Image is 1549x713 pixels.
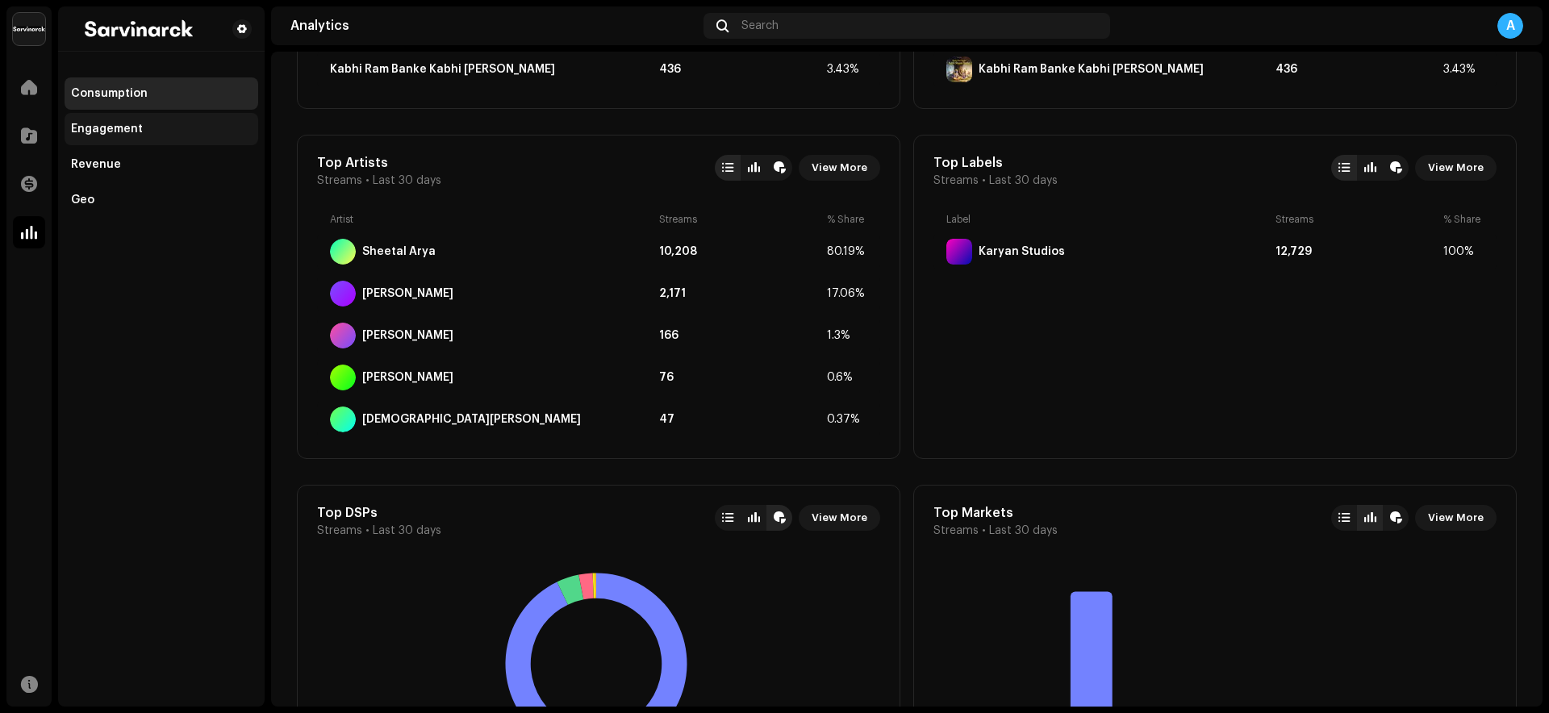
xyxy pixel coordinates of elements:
div: Kabhi Ram Banke Kabhi Shyam Banke [979,63,1204,76]
span: • [365,174,370,187]
div: 436 [659,63,820,76]
div: 0.6% [827,371,867,384]
span: View More [812,502,867,534]
div: 436 [1276,63,1437,76]
div: Top Markets [933,505,1058,521]
div: 17.06% [827,287,867,300]
re-m-nav-item: Engagement [65,113,258,145]
span: View More [1428,152,1484,184]
span: • [365,524,370,537]
img: ac24138c-4c14-4979-a5e2-e33bff931472 [71,19,207,39]
div: 12,729 [1276,245,1437,258]
div: Streams [1276,213,1437,226]
div: 80.19% [827,245,867,258]
div: 1.3% [827,329,867,342]
span: View More [812,152,867,184]
button: View More [1415,505,1497,531]
div: Revenue [71,158,121,171]
re-m-nav-item: Consumption [65,77,258,110]
div: 2,171 [659,287,820,300]
div: 3.43% [827,63,867,76]
div: % Share [827,213,867,226]
span: Streams [933,174,979,187]
div: Ishpreet Kaur [362,413,581,426]
span: Search [741,19,779,32]
div: 3.43% [1443,63,1484,76]
div: Pawan Pandey [362,329,453,342]
span: Last 30 days [989,524,1058,537]
div: Manish Arya [362,287,453,300]
button: View More [799,505,880,531]
img: C40A0C32-508F-4EA9-A1E7-4E5BCA93B4B9 [946,56,972,82]
div: Consumption [71,87,148,100]
div: Artist [330,213,653,226]
div: 166 [659,329,820,342]
re-m-nav-item: Revenue [65,148,258,181]
re-m-nav-item: Geo [65,184,258,216]
img: 537129df-5630-4d26-89eb-56d9d044d4fa [13,13,45,45]
button: View More [1415,155,1497,181]
div: A [1497,13,1523,39]
div: Streams [659,213,820,226]
span: View More [1428,502,1484,534]
div: Geo [71,194,94,206]
div: Sheetal Arya [362,245,436,258]
span: Streams [933,524,979,537]
div: 100% [1443,245,1484,258]
div: Kabhi Ram Banke Kabhi Shyam Banke [330,63,555,76]
span: Last 30 days [373,174,441,187]
div: 47 [659,413,820,426]
div: % Share [1443,213,1484,226]
span: Last 30 days [989,174,1058,187]
span: • [982,524,986,537]
div: 0.37% [827,413,867,426]
div: Aisha Singh [362,371,453,384]
span: • [982,174,986,187]
div: Engagement [71,123,143,136]
div: Label [946,213,1269,226]
div: 10,208 [659,245,820,258]
div: Analytics [290,19,697,32]
div: Karyan Studios [979,245,1065,258]
div: Top Artists [317,155,441,171]
span: Streams [317,174,362,187]
button: View More [799,155,880,181]
div: 76 [659,371,820,384]
span: Last 30 days [373,524,441,537]
div: Top DSPs [317,505,441,521]
div: Top Labels [933,155,1058,171]
span: Streams [317,524,362,537]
